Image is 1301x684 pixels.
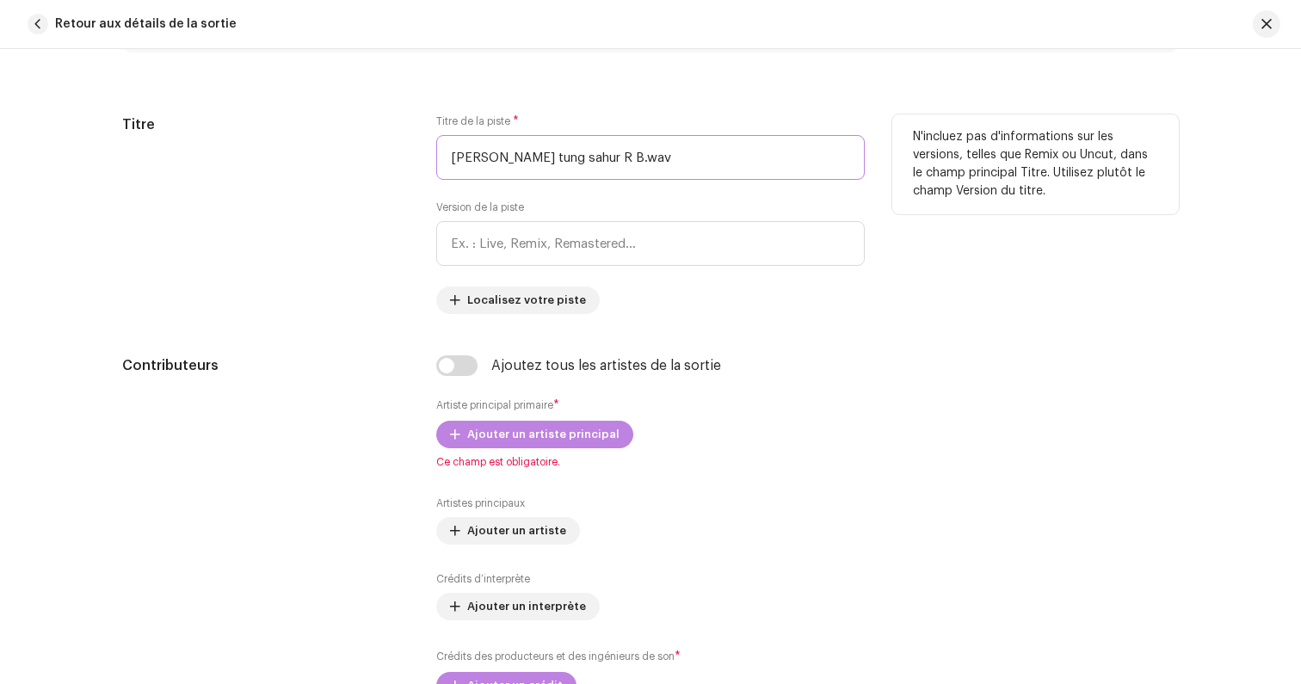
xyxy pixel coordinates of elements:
[122,355,409,376] h5: Contributeurs
[436,593,600,620] button: Ajouter un interprète
[436,221,865,266] input: Ex. : Live, Remix, Remastered…
[436,400,553,410] small: Artiste principal primaire
[436,114,519,128] label: Titre de la piste
[436,651,675,662] small: Crédits des producteurs et des ingénieurs de son
[467,283,586,317] span: Localisez votre piste
[436,455,865,469] span: Ce champ est obligatoire.
[491,359,721,373] div: Ajoutez tous les artistes de la sortie
[436,135,865,180] input: Entrez le nom de la piste
[436,287,600,314] button: Localisez votre piste
[436,496,525,510] label: Artistes principaux
[467,417,620,452] span: Ajouter un artiste principal
[467,514,566,548] span: Ajouter un artiste
[436,421,633,448] button: Ajouter un artiste principal
[436,200,524,214] label: Version de la piste
[436,572,530,586] label: Crédits d’interprète
[436,517,580,545] button: Ajouter un artiste
[467,589,586,624] span: Ajouter un interprète
[913,128,1158,200] p: N'incluez pas d'informations sur les versions, telles que Remix ou Uncut, dans le champ principal...
[122,114,409,135] h5: Titre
